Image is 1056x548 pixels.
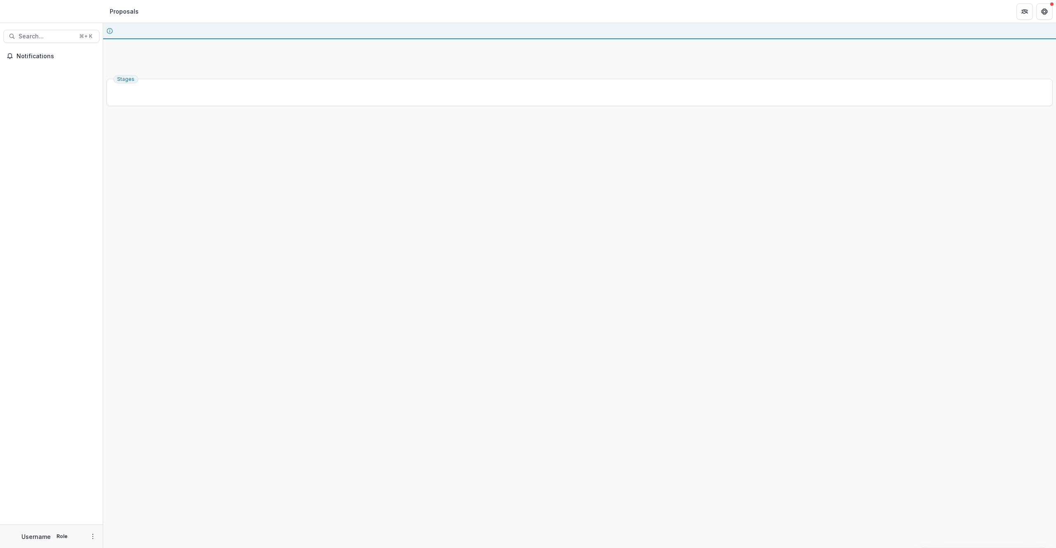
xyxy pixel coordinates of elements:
div: ⌘ + K [78,32,94,41]
p: Username [21,532,51,541]
span: Search... [19,33,74,40]
button: Notifications [3,50,99,63]
nav: breadcrumb [106,5,142,17]
button: Partners [1016,3,1033,20]
button: Search... [3,30,99,43]
p: Role [54,533,70,540]
div: Proposals [110,7,139,16]
button: More [88,531,98,541]
span: Stages [117,76,134,82]
span: Notifications [16,53,96,60]
button: Get Help [1036,3,1053,20]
